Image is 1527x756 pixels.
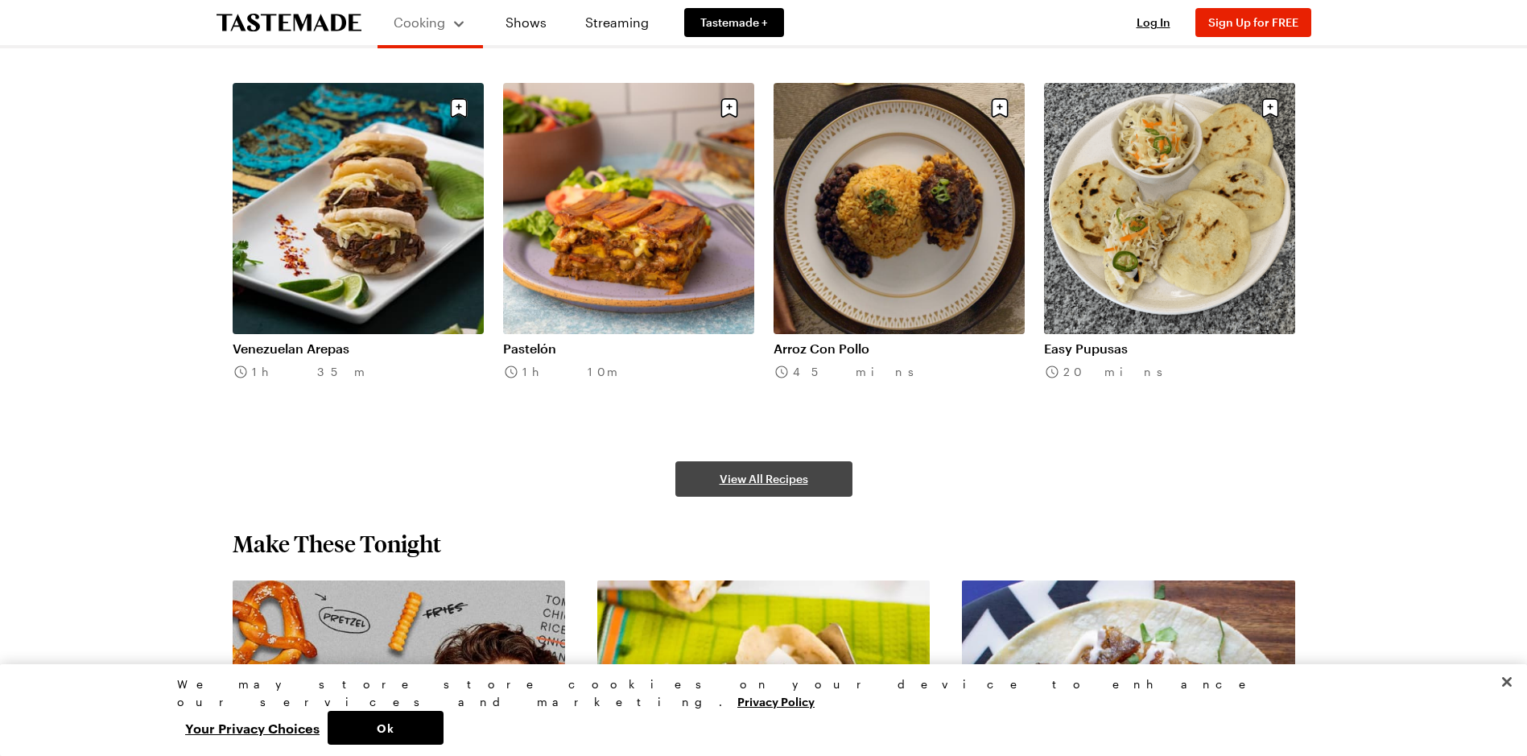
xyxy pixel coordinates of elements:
[700,14,768,31] span: Tastemade +
[675,461,852,497] a: View All Recipes
[714,93,745,123] button: Save recipe
[177,675,1336,711] div: We may store store cookies on your device to enhance our services and marketing.
[684,8,784,37] a: Tastemade +
[177,711,328,745] button: Your Privacy Choices
[1137,15,1170,29] span: Log In
[233,582,451,597] a: View full content for Struggle Meals
[328,711,444,745] button: Ok
[394,6,467,39] button: Cooking
[177,675,1336,745] div: Privacy
[737,693,815,708] a: More information about your privacy, opens in a new tab
[233,529,441,558] h2: Make These Tonight
[1255,93,1286,123] button: Save recipe
[1121,14,1186,31] button: Log In
[444,93,474,123] button: Save recipe
[394,14,445,30] span: Cooking
[597,582,790,597] a: View full content for Taco Night
[1044,341,1295,357] a: Easy Pupusas
[774,341,1025,357] a: Arroz Con Pollo
[503,341,754,357] a: Pastelón
[720,471,808,487] span: View All Recipes
[1208,15,1298,29] span: Sign Up for FREE
[962,582,1213,597] a: View full content for Weeknight Favorites
[984,93,1015,123] button: Save recipe
[1195,8,1311,37] button: Sign Up for FREE
[217,14,361,32] a: To Tastemade Home Page
[233,341,484,357] a: Venezuelan Arepas
[1489,664,1525,700] button: Close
